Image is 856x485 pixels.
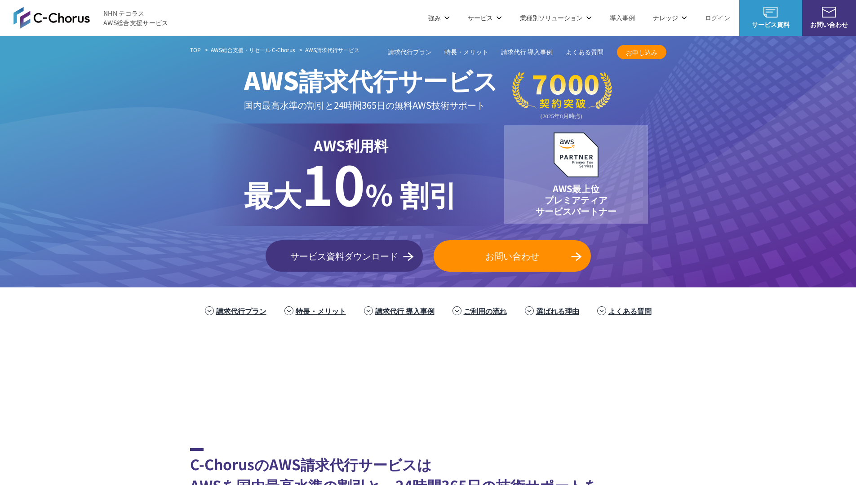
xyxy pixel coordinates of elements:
a: よくある質問 [608,305,652,316]
img: お問い合わせ [822,7,836,18]
a: AWS総合支援サービス C-Chorus NHN テコラスAWS総合支援サービス [13,7,169,28]
p: 国内最高水準の割引と 24時間365日の無料AWS技術サポート [244,97,498,112]
img: 大阪工業大学 [712,385,784,421]
img: AWS総合支援サービス C-Chorus [13,7,90,28]
img: 住友生命保険相互 [182,340,254,376]
a: TOP [190,46,201,54]
a: 特長・メリット [444,48,488,57]
img: 共同通信デジタル [667,340,739,376]
img: ミズノ [101,340,173,376]
a: お問い合わせ [434,240,591,272]
img: 三菱地所 [20,340,92,376]
img: ヤマサ醤油 [425,340,497,376]
img: 契約件数 [512,72,612,120]
a: 請求代行 導入事例 [375,305,435,316]
img: 早稲田大学 [550,385,622,421]
img: 日本財団 [389,385,461,421]
span: お申し込み [617,48,666,57]
img: AWSプレミアティアサービスパートナー [554,132,599,177]
span: サービス資料ダウンロード [266,249,423,263]
a: 導入事例 [610,13,635,22]
p: サービス [468,13,502,22]
a: AWS総合支援・リセール C-Chorus [211,46,295,54]
img: AWS総合支援サービス C-Chorus サービス資料 [763,7,778,18]
img: 東京書籍 [506,340,577,376]
span: AWS請求代行サービス [305,46,359,53]
a: 請求代行プラン [216,305,266,316]
img: ファンコミュニケーションズ [65,385,137,421]
a: 請求代行プラン [388,48,432,57]
a: 請求代行 導入事例 [501,48,553,57]
img: まぐまぐ [748,340,820,376]
p: ナレッジ [653,13,687,22]
img: クリーク・アンド・リバー [227,385,299,421]
img: エアトリ [344,340,416,376]
span: 最大 [244,173,302,214]
a: ご利用の流れ [464,305,507,316]
img: フジモトHD [263,340,335,376]
img: 慶應義塾 [470,385,541,421]
span: お問い合わせ [802,20,856,29]
span: NHN テコラス AWS総合支援サービス [103,9,169,27]
a: サービス資料ダウンロード [266,240,423,272]
a: お申し込み [617,45,666,59]
a: 特長・メリット [296,305,346,316]
a: 選ばれる理由 [536,305,579,316]
img: 一橋大学 [631,385,703,421]
p: % 割引 [244,156,457,215]
img: エイチーム [146,385,218,421]
a: よくある質問 [566,48,603,57]
p: AWS利用料 [244,134,457,156]
span: 10 [302,144,365,222]
span: サービス資料 [739,20,802,29]
p: 強み [428,13,450,22]
span: AWS請求代行サービス [244,62,498,97]
img: クリスピー・クリーム・ドーナツ [586,340,658,376]
p: AWS最上位 プレミアティア サービスパートナー [536,183,616,216]
a: ログイン [705,13,730,22]
span: お問い合わせ [434,249,591,263]
p: 業種別ソリューション [520,13,592,22]
img: 国境なき医師団 [308,385,380,421]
